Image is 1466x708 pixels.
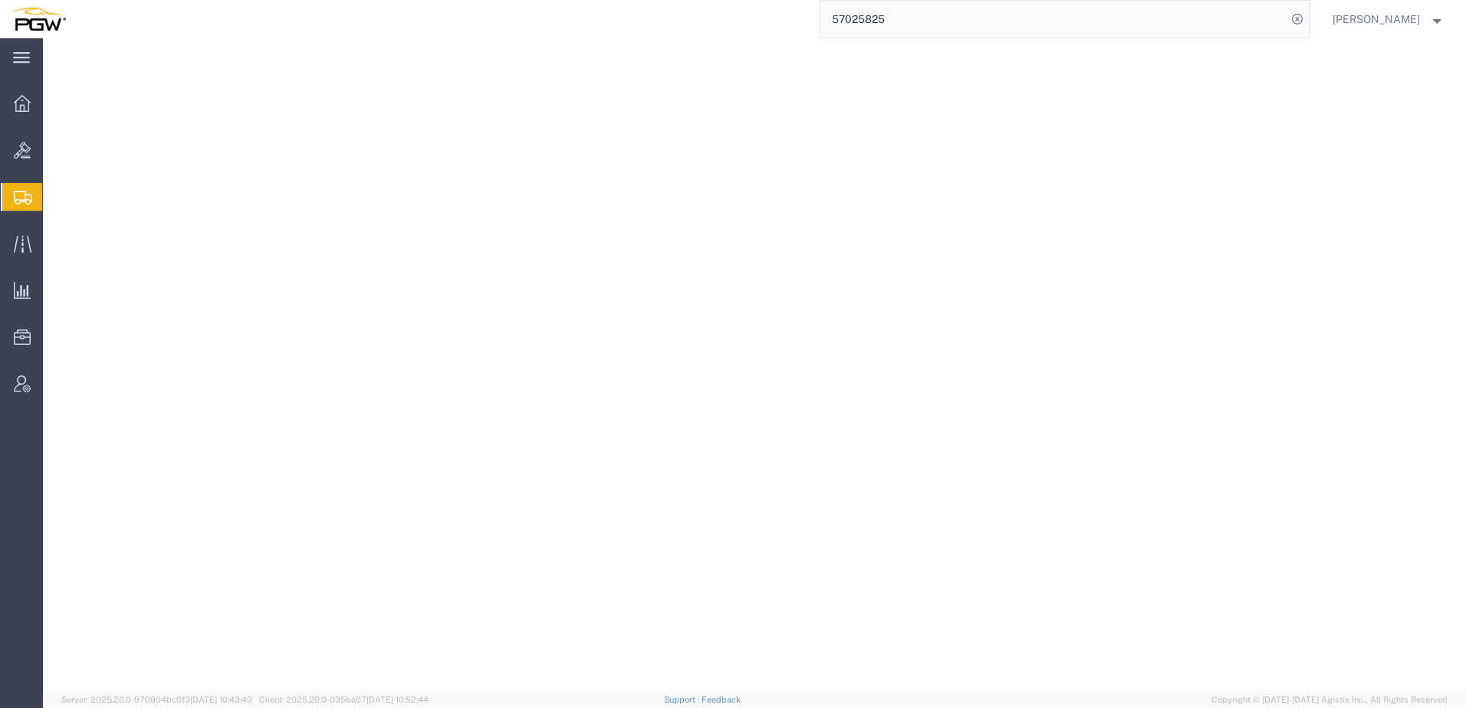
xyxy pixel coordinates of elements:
a: Feedback [702,695,741,704]
span: Server: 2025.20.0-970904bc0f3 [61,695,252,704]
span: Amber Hickey [1333,11,1420,28]
button: [PERSON_NAME] [1332,10,1445,28]
iframe: FS Legacy Container [43,38,1466,692]
span: [DATE] 10:52:44 [366,695,429,704]
span: [DATE] 10:43:43 [190,695,252,704]
input: Search for shipment number, reference number [820,1,1287,38]
span: Copyright © [DATE]-[DATE] Agistix Inc., All Rights Reserved [1211,693,1448,706]
span: Client: 2025.20.0-035ba07 [259,695,429,704]
a: Support [664,695,702,704]
img: logo [11,8,66,31]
